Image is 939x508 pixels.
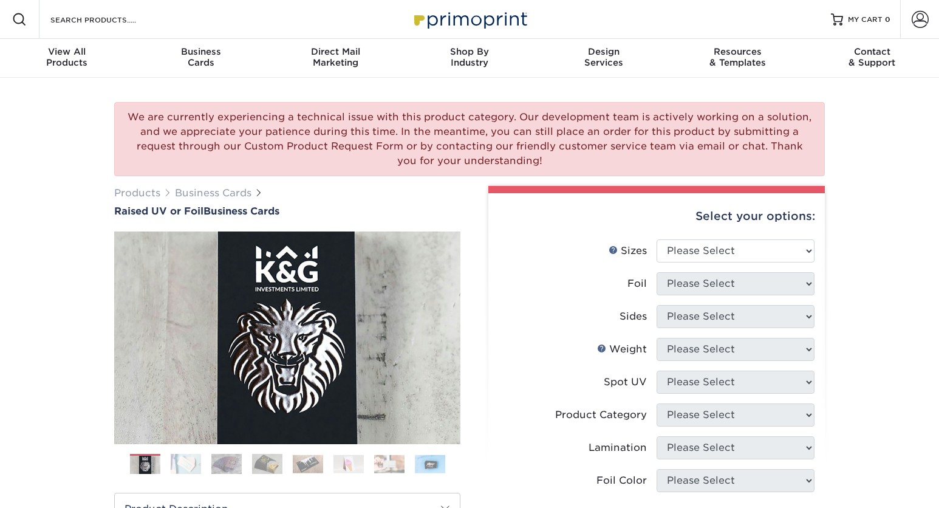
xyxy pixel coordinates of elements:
div: Sizes [609,244,647,258]
img: Business Cards 01 [130,450,160,480]
span: 0 [885,15,890,24]
div: Weight [597,342,647,357]
span: Business [134,46,268,57]
img: Business Cards 03 [211,453,242,475]
img: Business Cards 08 [415,455,445,473]
div: Lamination [589,441,647,455]
span: Resources [671,46,805,57]
img: Business Cards 06 [333,455,364,473]
a: BusinessCards [134,39,268,78]
div: Industry [403,46,537,68]
div: Sides [620,309,647,324]
div: & Support [805,46,939,68]
div: Cards [134,46,268,68]
a: Business Cards [175,187,251,199]
img: Business Cards 04 [252,453,282,475]
span: Design [536,46,671,57]
div: We are currently experiencing a technical issue with this product category. Our development team ... [114,102,825,176]
div: Foil [627,276,647,291]
span: Direct Mail [268,46,403,57]
div: Services [536,46,671,68]
img: Business Cards 05 [293,455,323,473]
h1: Business Cards [114,205,460,217]
a: Contact& Support [805,39,939,78]
input: SEARCH PRODUCTS..... [49,12,168,27]
span: Contact [805,46,939,57]
div: Product Category [555,408,647,422]
div: Select your options: [498,193,815,239]
a: Shop ByIndustry [403,39,537,78]
a: DesignServices [536,39,671,78]
span: MY CART [848,15,883,25]
span: Raised UV or Foil [114,205,203,217]
div: Spot UV [604,375,647,390]
div: Foil Color [596,473,647,488]
a: Resources& Templates [671,39,805,78]
a: Raised UV or FoilBusiness Cards [114,205,460,217]
div: & Templates [671,46,805,68]
a: Direct MailMarketing [268,39,403,78]
a: Products [114,187,160,199]
img: Business Cards 02 [171,453,201,475]
div: Marketing [268,46,403,68]
span: Shop By [403,46,537,57]
img: Primoprint [409,6,530,32]
img: Business Cards 07 [374,455,405,473]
